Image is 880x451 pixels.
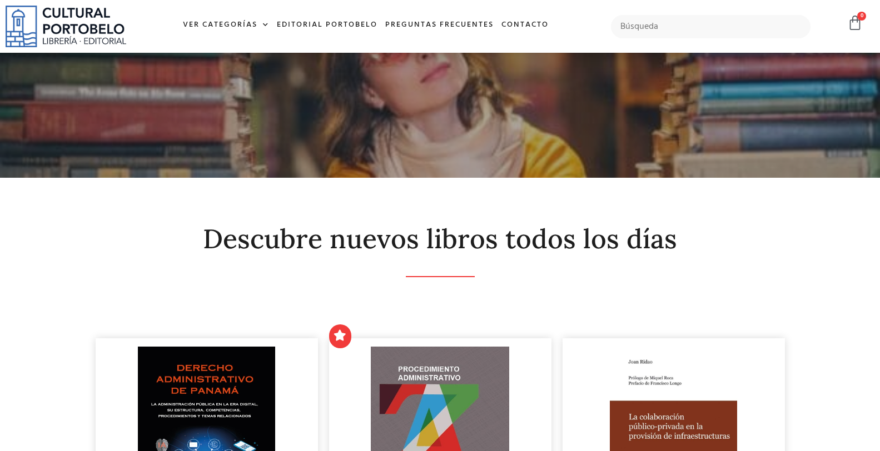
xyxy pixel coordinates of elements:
[498,13,553,37] a: Contacto
[179,13,273,37] a: Ver Categorías
[847,15,863,31] a: 0
[273,13,381,37] a: Editorial Portobelo
[611,15,810,38] input: Búsqueda
[96,224,785,254] h2: Descubre nuevos libros todos los días
[857,12,866,21] span: 0
[381,13,498,37] a: Preguntas frecuentes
